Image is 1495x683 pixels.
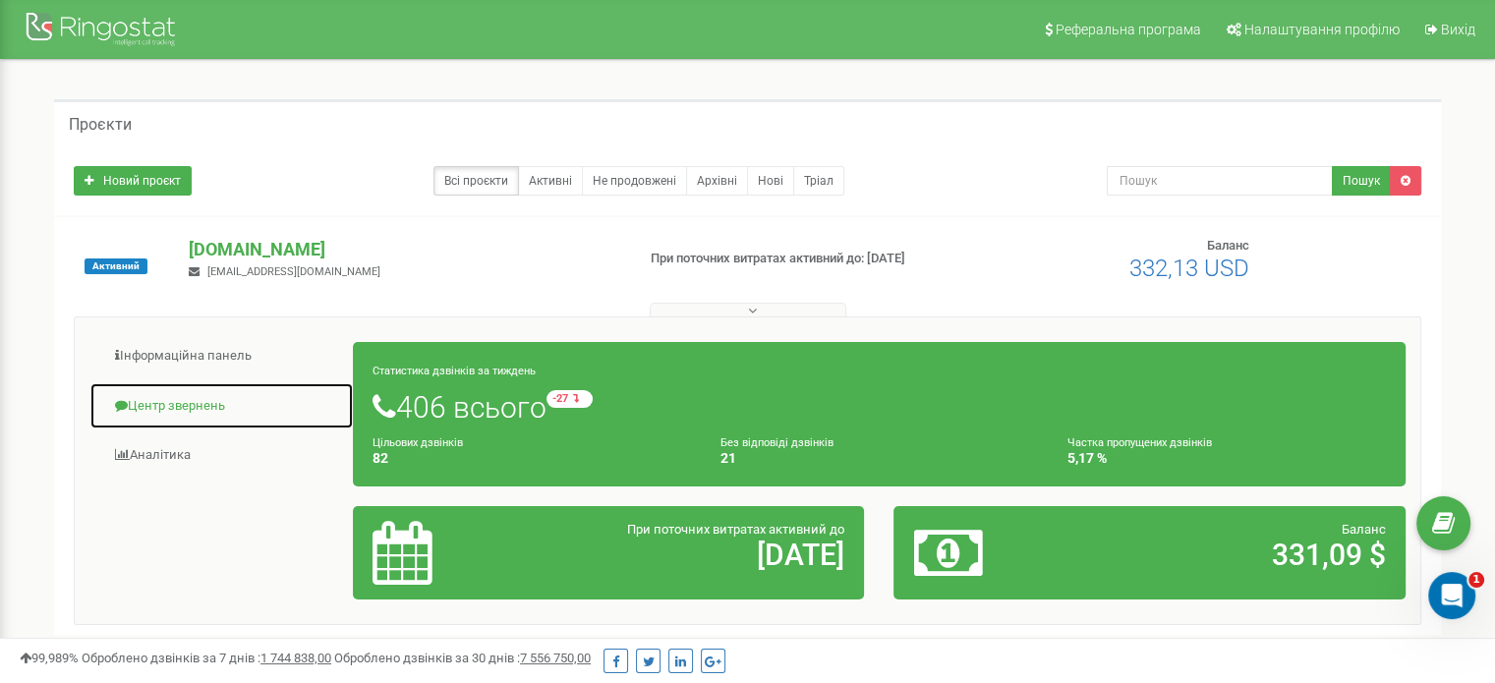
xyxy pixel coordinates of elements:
[720,451,1039,466] h4: 21
[89,431,354,480] a: Аналiтика
[207,265,380,278] span: [EMAIL_ADDRESS][DOMAIN_NAME]
[373,436,463,449] small: Цільових дзвінків
[651,250,965,268] p: При поточних витратах активний до: [DATE]
[540,539,844,571] h2: [DATE]
[334,651,591,665] span: Оброблено дзвінків за 30 днів :
[1129,255,1249,282] span: 332,13 USD
[373,390,1386,424] h1: 406 всього
[69,116,132,134] h5: Проєкти
[1081,539,1386,571] h2: 331,09 $
[1107,166,1333,196] input: Пошук
[747,166,794,196] a: Нові
[627,522,844,537] span: При поточних витратах активний до
[433,166,519,196] a: Всі проєкти
[793,166,844,196] a: Тріал
[1342,522,1386,537] span: Баланс
[82,651,331,665] span: Оброблено дзвінків за 7 днів :
[89,332,354,380] a: Інформаційна панель
[1441,22,1475,37] span: Вихід
[546,390,593,408] small: -27
[260,651,331,665] u: 1 744 838,00
[85,258,147,274] span: Активний
[582,166,687,196] a: Не продовжені
[518,166,583,196] a: Активні
[520,651,591,665] u: 7 556 750,00
[720,436,834,449] small: Без відповіді дзвінків
[1067,451,1386,466] h4: 5,17 %
[373,451,691,466] h4: 82
[1056,22,1201,37] span: Реферальна програма
[1244,22,1400,37] span: Налаштування профілю
[89,382,354,430] a: Центр звернень
[20,651,79,665] span: 99,989%
[1428,572,1475,619] iframe: Intercom live chat
[189,237,618,262] p: [DOMAIN_NAME]
[1207,238,1249,253] span: Баланс
[1332,166,1391,196] button: Пошук
[1468,572,1484,588] span: 1
[686,166,748,196] a: Архівні
[373,365,536,377] small: Статистика дзвінків за тиждень
[1067,436,1212,449] small: Частка пропущених дзвінків
[74,166,192,196] a: Новий проєкт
